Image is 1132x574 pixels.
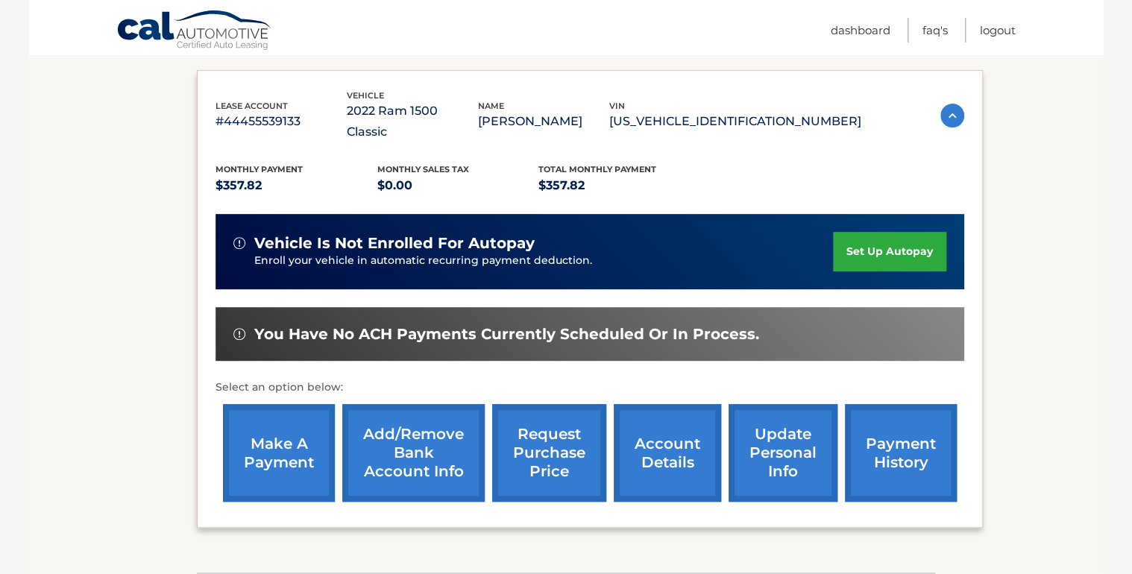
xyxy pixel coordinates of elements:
[492,404,606,502] a: request purchase price
[478,101,504,111] span: name
[233,328,245,340] img: alert-white.svg
[614,404,721,502] a: account details
[216,379,964,397] p: Select an option below:
[216,111,347,132] p: #44455539133
[538,175,700,196] p: $357.82
[116,10,273,53] a: Cal Automotive
[342,404,485,502] a: Add/Remove bank account info
[347,101,478,142] p: 2022 Ram 1500 Classic
[347,90,384,101] span: vehicle
[223,404,335,502] a: make a payment
[478,111,609,132] p: [PERSON_NAME]
[216,164,303,174] span: Monthly Payment
[216,175,377,196] p: $357.82
[940,104,964,127] img: accordion-active.svg
[729,404,837,502] a: update personal info
[922,18,948,42] a: FAQ's
[377,175,539,196] p: $0.00
[254,325,759,344] span: You have no ACH payments currently scheduled or in process.
[538,164,656,174] span: Total Monthly Payment
[233,237,245,249] img: alert-white.svg
[216,101,288,111] span: lease account
[377,164,469,174] span: Monthly sales Tax
[980,18,1016,42] a: Logout
[845,404,957,502] a: payment history
[254,234,535,253] span: vehicle is not enrolled for autopay
[254,253,833,269] p: Enroll your vehicle in automatic recurring payment deduction.
[609,101,625,111] span: vin
[833,232,946,271] a: set up autopay
[831,18,890,42] a: Dashboard
[609,111,861,132] p: [US_VEHICLE_IDENTIFICATION_NUMBER]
